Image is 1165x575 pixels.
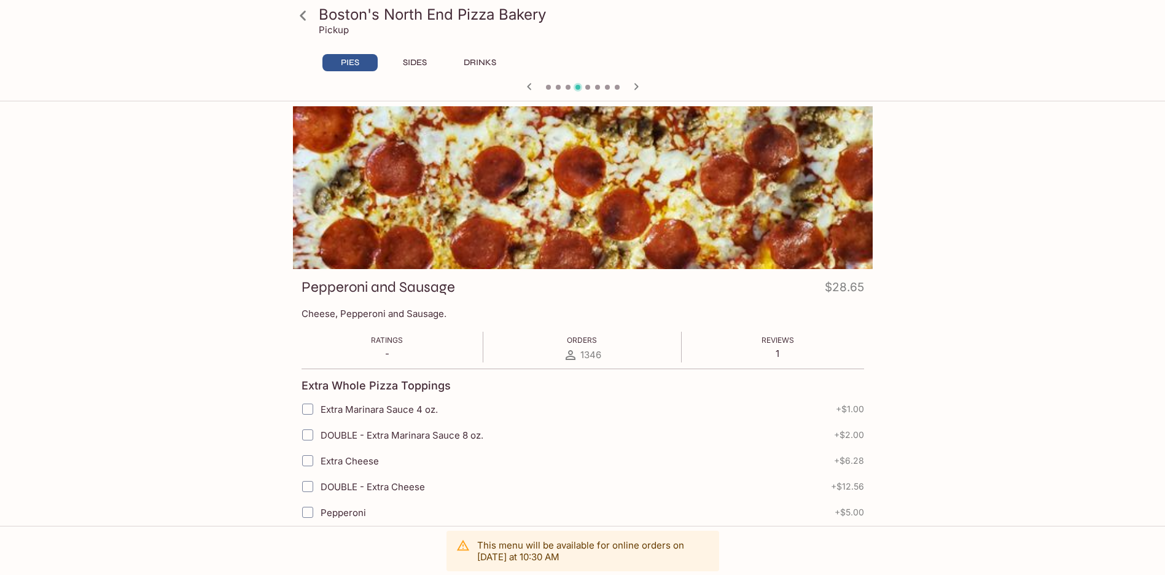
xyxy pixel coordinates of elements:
[388,54,443,71] button: SIDES
[825,278,864,302] h4: $28.65
[371,335,403,345] span: Ratings
[319,5,868,24] h3: Boston's North End Pizza Bakery
[371,348,403,359] p: -
[302,379,451,393] h4: Extra Whole Pizza Toppings
[321,455,379,467] span: Extra Cheese
[322,54,378,71] button: PIES
[302,308,864,319] p: Cheese, Pepperoni and Sausage.
[321,404,438,415] span: Extra Marinara Sauce 4 oz.
[762,348,794,359] p: 1
[831,482,864,491] span: + $12.56
[835,507,864,517] span: + $5.00
[319,24,349,36] p: Pickup
[293,106,873,269] div: Pepperoni and Sausage
[836,404,864,414] span: + $1.00
[834,456,864,466] span: + $6.28
[567,335,597,345] span: Orders
[477,539,709,563] p: This menu will be available for online orders on [DATE] at 10:30 AM
[834,430,864,440] span: + $2.00
[580,349,601,361] span: 1346
[321,429,483,441] span: DOUBLE - Extra Marinara Sauce 8 oz.
[321,481,425,493] span: DOUBLE - Extra Cheese
[762,335,794,345] span: Reviews
[321,507,366,518] span: Pepperoni
[302,278,455,297] h3: Pepperoni and Sausage
[453,54,508,71] button: DRINKS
